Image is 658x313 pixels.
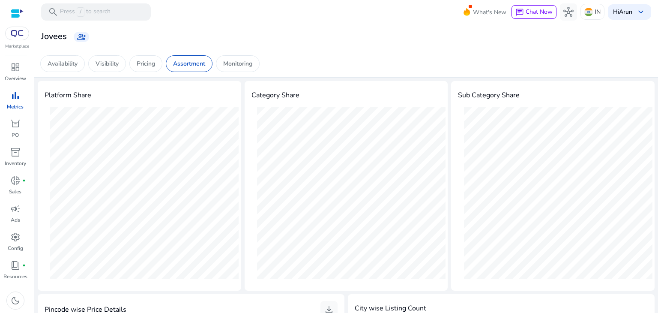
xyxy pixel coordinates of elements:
[5,75,26,82] p: Overview
[22,179,26,182] span: fiber_manual_record
[173,59,205,68] p: Assortment
[10,147,21,157] span: inventory_2
[526,8,553,16] span: Chat Now
[10,295,21,306] span: dark_mode
[10,260,21,271] span: book_4
[96,59,119,68] p: Visibility
[10,119,21,129] span: orders
[511,5,556,19] button: chatChat Now
[5,160,26,167] p: Inventory
[636,7,646,17] span: keyboard_arrow_down
[12,131,19,139] p: PO
[45,91,234,99] h4: Platform Share
[10,90,21,101] span: bar_chart
[619,8,632,16] b: Arun
[11,216,20,224] p: Ads
[595,4,601,19] p: IN
[560,3,577,21] button: hub
[355,304,426,313] h4: City wise Listing Count
[515,8,524,17] span: chat
[584,8,593,16] img: in.svg
[48,7,58,17] span: search
[7,103,24,111] p: Metrics
[48,59,78,68] p: Availability
[10,232,21,242] span: settings
[473,5,506,20] span: What's New
[3,273,27,280] p: Resources
[458,91,648,99] h4: Sub Category Share
[563,7,574,17] span: hub
[77,7,84,17] span: /
[9,188,21,196] p: Sales
[137,59,155,68] p: Pricing
[10,204,21,214] span: campaign
[41,31,67,42] h3: Jovees
[223,59,252,68] p: Monitoring
[251,91,441,99] h4: Category Share
[77,33,86,41] span: group_add
[74,32,89,42] a: group_add
[22,264,26,267] span: fiber_manual_record
[60,7,111,17] p: Press to search
[10,62,21,72] span: dashboard
[613,9,632,15] p: Hi
[9,30,25,37] img: QC-logo.svg
[5,43,29,50] p: Marketplace
[8,244,23,252] p: Config
[10,175,21,186] span: donut_small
